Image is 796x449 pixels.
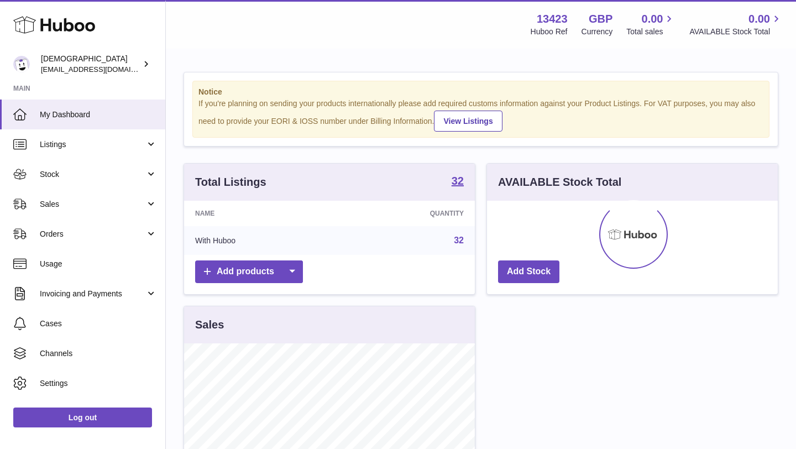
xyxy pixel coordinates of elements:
span: Total sales [626,27,675,37]
a: Log out [13,408,152,427]
div: Huboo Ref [531,27,568,37]
span: AVAILABLE Stock Total [689,27,783,37]
h3: AVAILABLE Stock Total [498,175,621,190]
span: Channels [40,348,157,359]
span: Sales [40,199,145,210]
a: 0.00 AVAILABLE Stock Total [689,12,783,37]
strong: GBP [589,12,612,27]
a: Add products [195,260,303,283]
a: 32 [454,236,464,245]
td: With Huboo [184,226,337,255]
span: My Dashboard [40,109,157,120]
strong: 32 [452,175,464,186]
span: [EMAIL_ADDRESS][DOMAIN_NAME] [41,65,163,74]
strong: Notice [198,87,763,97]
h3: Sales [195,317,224,332]
a: 32 [452,175,464,189]
span: Usage [40,259,157,269]
span: Invoicing and Payments [40,289,145,299]
span: Listings [40,139,145,150]
span: Cases [40,319,157,329]
div: Currency [582,27,613,37]
img: olgazyuz@outlook.com [13,56,30,72]
span: Settings [40,378,157,389]
a: Add Stock [498,260,559,283]
span: Orders [40,229,145,239]
span: Stock [40,169,145,180]
div: [DEMOGRAPHIC_DATA] [41,54,140,75]
th: Name [184,201,337,226]
span: 0.00 [748,12,770,27]
span: 0.00 [642,12,663,27]
a: View Listings [434,111,502,132]
strong: 13423 [537,12,568,27]
h3: Total Listings [195,175,266,190]
th: Quantity [337,201,475,226]
a: 0.00 Total sales [626,12,675,37]
div: If you're planning on sending your products internationally please add required customs informati... [198,98,763,132]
